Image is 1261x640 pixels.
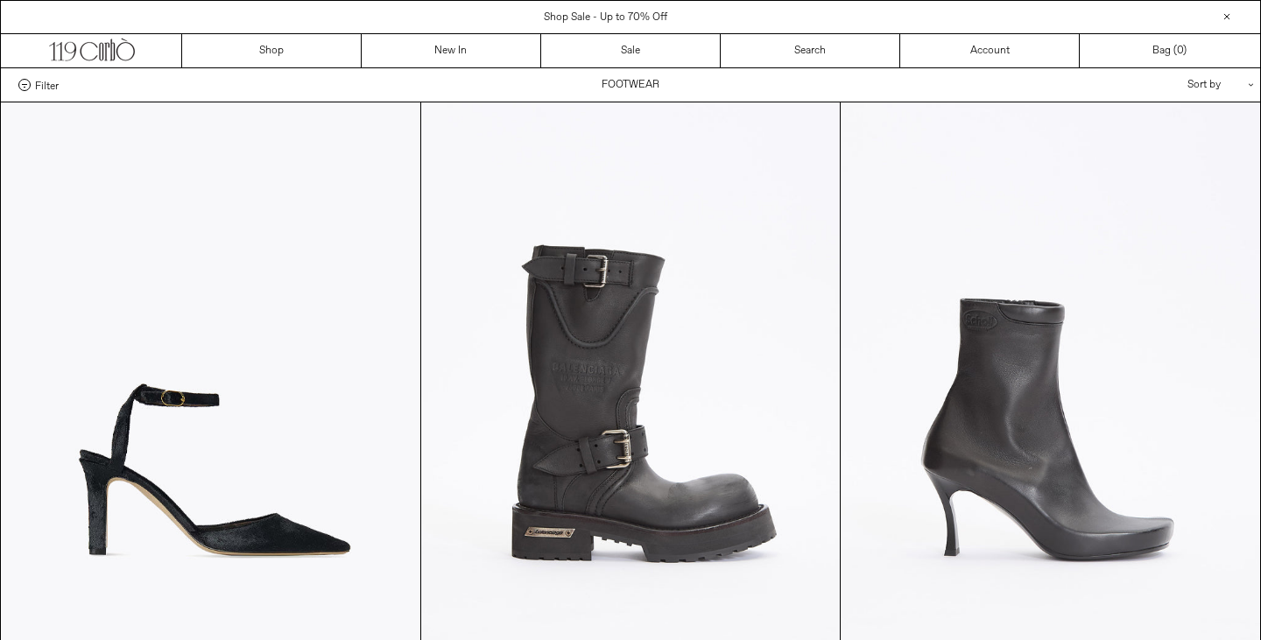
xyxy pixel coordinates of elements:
[362,34,541,67] a: New In
[182,34,362,67] a: Shop
[900,34,1080,67] a: Account
[1177,43,1187,59] span: )
[1085,68,1243,102] div: Sort by
[1177,44,1183,58] span: 0
[35,79,59,91] span: Filter
[1080,34,1259,67] a: Bag ()
[721,34,900,67] a: Search
[544,11,667,25] a: Shop Sale - Up to 70% Off
[541,34,721,67] a: Sale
